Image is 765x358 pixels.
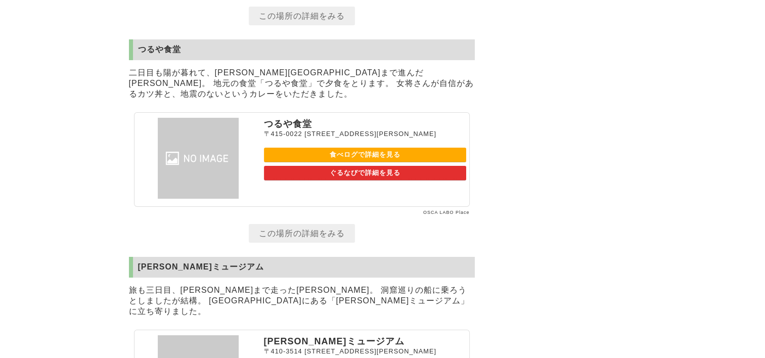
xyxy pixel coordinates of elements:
[304,130,436,138] span: [STREET_ADDRESS][PERSON_NAME]
[264,335,466,347] p: [PERSON_NAME]ミュージアム
[129,257,475,278] h2: [PERSON_NAME]ミュージアム
[249,224,355,243] a: この場所の詳細をみる
[138,118,259,199] img: つるや食堂
[304,347,436,355] span: [STREET_ADDRESS][PERSON_NAME]
[423,210,470,215] a: OSCA LABO Place
[264,118,466,130] p: つるや食堂
[129,65,475,102] p: 二日目も陽が暮れて、[PERSON_NAME][GEOGRAPHIC_DATA]まで進んだ[PERSON_NAME]。 地元の食堂「つるや食堂」で夕食をとります。 女将さんが自信があるカツ丼と、...
[264,148,466,162] a: 食べログで詳細を見る
[264,130,302,138] span: 〒415-0022
[129,283,475,320] p: 旅も三日目、[PERSON_NAME]まで走った[PERSON_NAME]。 洞窟巡りの船に乗ろうとしましたが結構。 [GEOGRAPHIC_DATA]にある「[PERSON_NAME]ミュージ...
[264,166,466,181] a: ぐるなびで詳細を見る
[129,39,475,60] h2: つるや食堂
[264,347,302,355] span: 〒410-3514
[249,7,355,25] a: この場所の詳細をみる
